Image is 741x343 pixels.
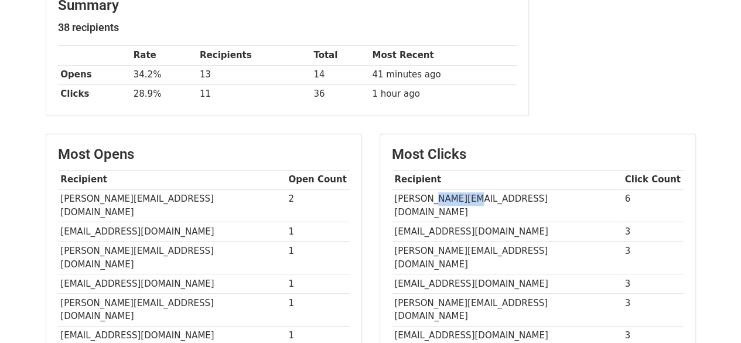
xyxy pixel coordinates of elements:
[622,242,684,274] td: 3
[310,46,369,65] th: Total
[197,65,310,84] td: 13
[622,294,684,327] td: 3
[58,274,286,293] td: [EMAIL_ADDRESS][DOMAIN_NAME]
[286,170,350,189] th: Open Count
[392,274,622,293] td: [EMAIL_ADDRESS][DOMAIN_NAME]
[682,287,741,343] iframe: Chat Widget
[131,84,197,104] td: 28.9%
[392,222,622,242] td: [EMAIL_ADDRESS][DOMAIN_NAME]
[131,46,197,65] th: Rate
[310,65,369,84] td: 14
[392,294,622,327] td: [PERSON_NAME][EMAIL_ADDRESS][DOMAIN_NAME]
[58,21,517,34] h5: 38 recipients
[286,294,350,327] td: 1
[392,170,622,189] th: Recipient
[286,189,350,222] td: 2
[622,189,684,222] td: 6
[622,222,684,242] td: 3
[286,242,350,274] td: 1
[310,84,369,104] td: 36
[286,222,350,242] td: 1
[370,84,517,104] td: 1 hour ago
[58,222,286,242] td: [EMAIL_ADDRESS][DOMAIN_NAME]
[392,146,684,163] h3: Most Clicks
[58,170,286,189] th: Recipient
[58,65,131,84] th: Opens
[58,146,350,163] h3: Most Opens
[392,242,622,274] td: [PERSON_NAME][EMAIL_ADDRESS][DOMAIN_NAME]
[58,242,286,274] td: [PERSON_NAME][EMAIL_ADDRESS][DOMAIN_NAME]
[197,84,310,104] td: 11
[58,294,286,327] td: [PERSON_NAME][EMAIL_ADDRESS][DOMAIN_NAME]
[370,46,517,65] th: Most Recent
[622,274,684,293] td: 3
[622,170,684,189] th: Click Count
[131,65,197,84] td: 34.2%
[197,46,310,65] th: Recipients
[58,189,286,222] td: [PERSON_NAME][EMAIL_ADDRESS][DOMAIN_NAME]
[392,189,622,222] td: [PERSON_NAME][EMAIL_ADDRESS][DOMAIN_NAME]
[370,65,517,84] td: 41 minutes ago
[286,274,350,293] td: 1
[58,84,131,104] th: Clicks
